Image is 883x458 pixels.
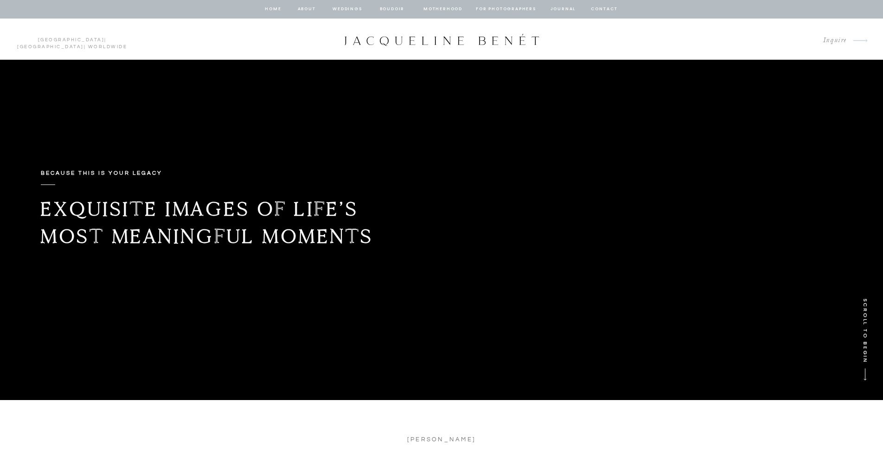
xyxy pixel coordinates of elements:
[476,5,536,13] a: for photographers
[816,34,847,47] a: Inquire
[264,5,282,13] a: home
[17,45,84,49] a: [GEOGRAPHIC_DATA]
[549,5,577,13] a: journal
[858,299,870,377] p: SCROLL TO BEGIN
[13,37,131,42] p: | | Worldwide
[38,38,105,42] a: [GEOGRAPHIC_DATA]
[353,434,530,445] h2: [PERSON_NAME]
[297,5,316,13] a: about
[379,5,405,13] a: BOUDOIR
[589,5,619,13] a: contact
[40,197,373,248] b: Exquisite images of life’s most meaningful moments
[332,5,363,13] a: Weddings
[41,170,162,176] b: Because this is your legacy
[423,5,462,13] a: Motherhood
